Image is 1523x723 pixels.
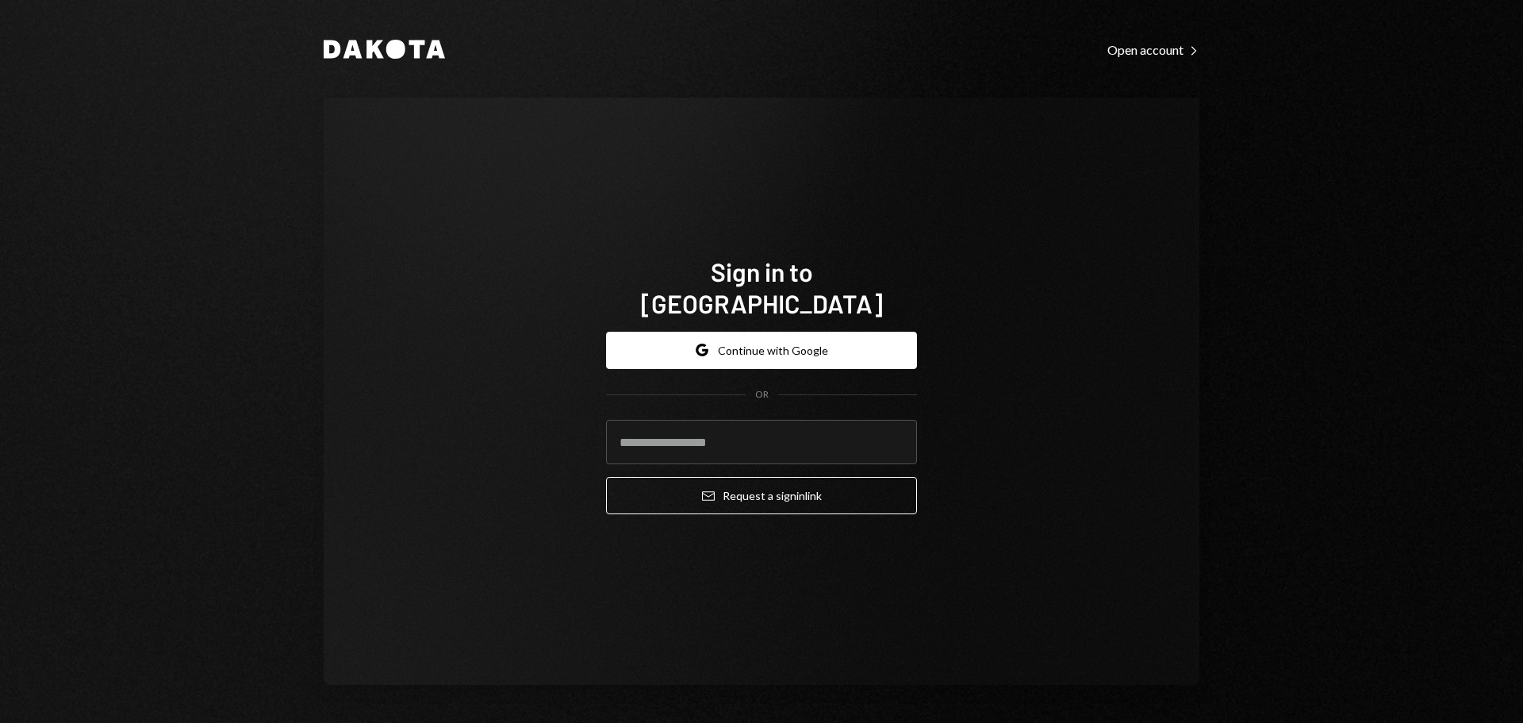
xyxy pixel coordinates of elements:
[606,477,917,514] button: Request a signinlink
[755,388,769,402] div: OR
[606,256,917,319] h1: Sign in to [GEOGRAPHIC_DATA]
[1107,42,1199,58] div: Open account
[606,332,917,369] button: Continue with Google
[1107,40,1199,58] a: Open account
